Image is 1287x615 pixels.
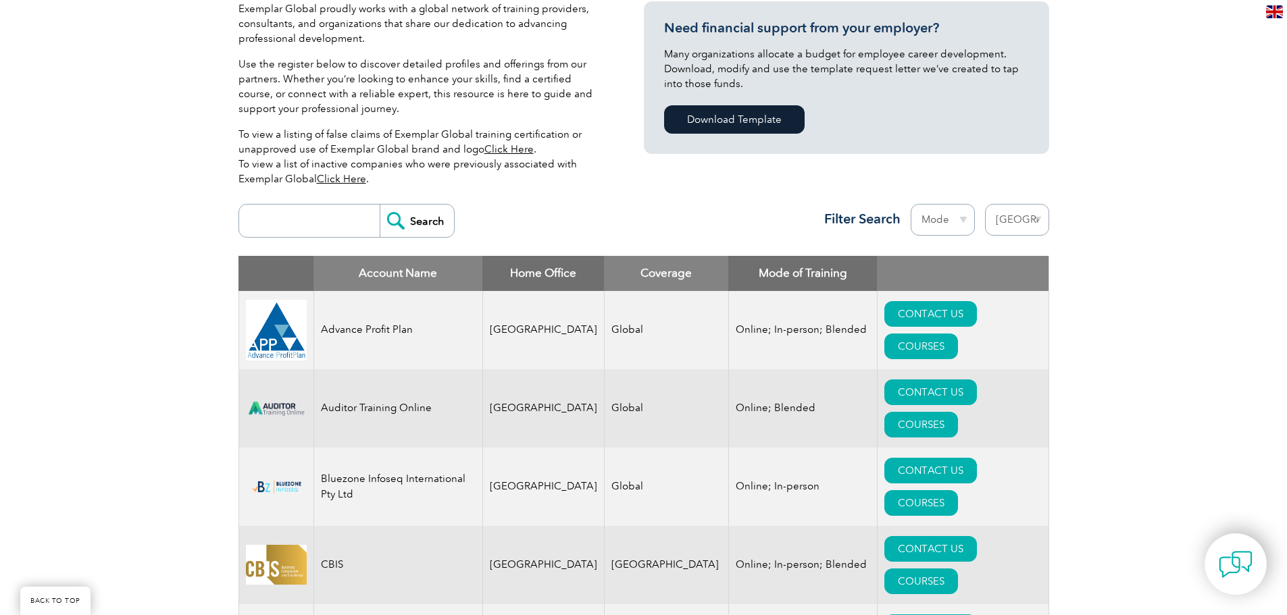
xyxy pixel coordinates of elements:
[482,369,604,448] td: [GEOGRAPHIC_DATA]
[246,477,307,497] img: bf5d7865-000f-ed11-b83d-00224814fd52-logo.png
[604,291,728,369] td: Global
[313,526,482,604] td: CBIS
[604,526,728,604] td: [GEOGRAPHIC_DATA]
[238,1,603,46] p: Exemplar Global proudly works with a global network of training providers, consultants, and organ...
[884,568,958,594] a: COURSES
[317,173,366,185] a: Click Here
[664,47,1029,91] p: Many organizations allocate a budget for employee career development. Download, modify and use th...
[884,490,958,516] a: COURSES
[664,105,805,134] a: Download Template
[884,301,977,327] a: CONTACT US
[1219,547,1253,581] img: contact-chat.png
[664,20,1029,36] h3: Need financial support from your employer?
[246,545,307,585] img: 07dbdeaf-5408-eb11-a813-000d3ae11abd-logo.jpg
[20,587,91,615] a: BACK TO TOP
[484,143,534,155] a: Click Here
[604,256,728,291] th: Coverage: activate to sort column ascending
[313,256,482,291] th: Account Name: activate to sort column descending
[884,458,977,483] a: CONTACT US
[884,536,977,562] a: CONTACT US
[238,127,603,186] p: To view a listing of false claims of Exemplar Global training certification or unapproved use of ...
[246,300,307,360] img: cd2924ac-d9bc-ea11-a814-000d3a79823d-logo.jpg
[380,205,454,237] input: Search
[884,379,977,405] a: CONTACT US
[246,393,307,423] img: d024547b-a6e0-e911-a812-000d3a795b83-logo.png
[884,333,958,359] a: COURSES
[877,256,1049,291] th: : activate to sort column ascending
[482,256,604,291] th: Home Office: activate to sort column ascending
[1266,5,1283,18] img: en
[482,526,604,604] td: [GEOGRAPHIC_DATA]
[728,291,877,369] td: Online; In-person; Blended
[728,369,877,448] td: Online; Blended
[482,448,604,526] td: [GEOGRAPHIC_DATA]
[482,291,604,369] td: [GEOGRAPHIC_DATA]
[884,412,958,437] a: COURSES
[313,448,482,526] td: Bluezone Infoseq International Pty Ltd
[604,448,728,526] td: Global
[728,256,877,291] th: Mode of Training: activate to sort column ascending
[238,57,603,116] p: Use the register below to discover detailed profiles and offerings from our partners. Whether you...
[816,211,901,228] h3: Filter Search
[728,526,877,604] td: Online; In-person; Blended
[604,369,728,448] td: Global
[313,291,482,369] td: Advance Profit Plan
[728,448,877,526] td: Online; In-person
[313,369,482,448] td: Auditor Training Online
